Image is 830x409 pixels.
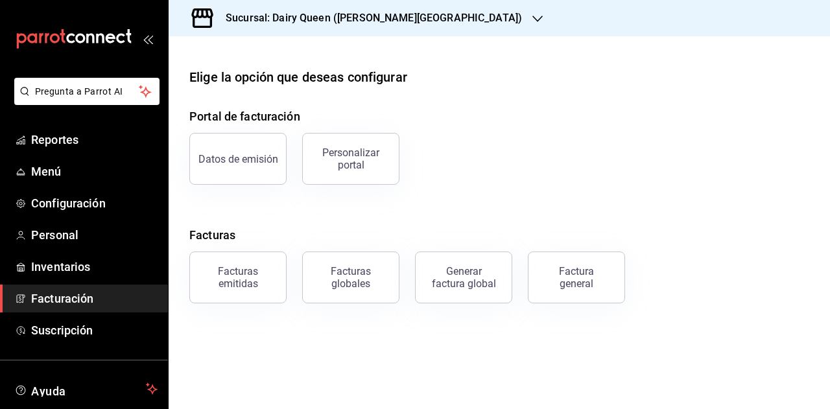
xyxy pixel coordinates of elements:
span: Personal [31,226,158,244]
button: Personalizar portal [302,133,399,185]
button: Generar factura global [415,251,512,303]
div: Generar factura global [431,265,496,290]
button: Facturas globales [302,251,399,303]
span: Menú [31,163,158,180]
span: Suscripción [31,321,158,339]
div: Elige la opción que deseas configurar [189,67,407,87]
span: Ayuda [31,381,141,397]
div: Facturas emitidas [198,265,278,290]
span: Facturación [31,290,158,307]
h3: Sucursal: Dairy Queen ([PERSON_NAME][GEOGRAPHIC_DATA]) [215,10,522,26]
button: Factura general [528,251,625,303]
span: Configuración [31,194,158,212]
h4: Portal de facturación [189,108,809,125]
span: Pregunta a Parrot AI [35,85,139,99]
button: open_drawer_menu [143,34,153,44]
span: Inventarios [31,258,158,275]
div: Facturas globales [311,265,391,290]
button: Datos de emisión [189,133,287,185]
h4: Facturas [189,226,809,244]
div: Factura general [544,265,609,290]
div: Personalizar portal [311,146,391,171]
div: Datos de emisión [198,153,278,165]
a: Pregunta a Parrot AI [9,94,160,108]
button: Pregunta a Parrot AI [14,78,160,105]
span: Reportes [31,131,158,148]
button: Facturas emitidas [189,251,287,303]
